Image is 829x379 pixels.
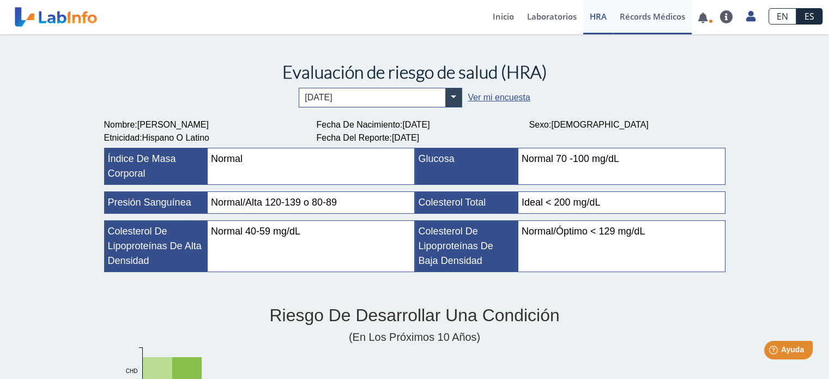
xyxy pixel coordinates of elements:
[529,120,549,129] span: Sexo
[211,197,337,208] span: Normal/Alta 120-139 o 80-89
[125,368,137,374] tspan: CHD
[402,120,429,129] span: [DATE]
[308,131,734,145] div: :
[317,120,400,129] span: Fecha de Nacimiento
[419,197,486,208] span: Colesterol total
[96,131,308,145] div: :
[142,133,209,142] span: Hispano o Latino
[211,153,243,164] span: Normal
[551,120,648,129] span: [DEMOGRAPHIC_DATA]
[522,197,601,208] span: Ideal < 200 mg/dL
[419,226,493,266] span: Colesterol de lipoproteínas de baja densidad
[104,133,140,142] span: Etnicidad
[104,331,725,344] h4: (en los próximos 10 años)
[108,197,191,208] span: Presión sanguínea
[108,226,202,266] span: Colesterol de lipoproteínas de alta densidad
[137,120,209,129] span: [PERSON_NAME]
[308,118,521,131] div: :
[282,61,547,82] span: Evaluación de riesgo de salud (HRA)
[317,133,390,142] span: Fecha del Reporte
[769,8,796,25] a: EN
[211,226,300,237] span: Normal 40-59 mg/dL
[108,153,176,179] span: Índice de masa corporal
[522,226,645,237] span: Normal/Óptimo < 129 mg/dL
[468,93,530,102] a: Ver mi encuesta
[104,305,725,326] h2: Riesgo de desarrollar una condición
[732,336,817,367] iframe: Help widget launcher
[521,118,734,131] div: :
[392,133,419,142] span: [DATE]
[796,8,822,25] a: ES
[419,153,455,164] span: Glucosa
[104,120,135,129] span: Nombre
[96,118,308,131] div: :
[590,11,607,22] span: HRA
[522,153,619,164] span: Normal 70 -100 mg/dL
